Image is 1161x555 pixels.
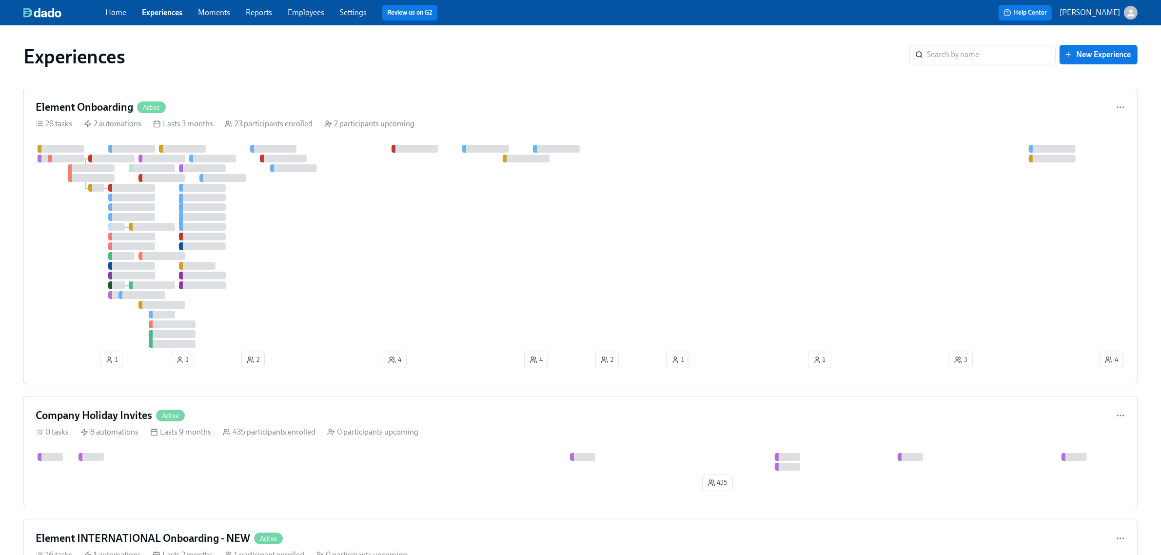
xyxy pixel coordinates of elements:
button: 1 [666,352,689,368]
span: 1 [105,355,118,365]
div: Lasts 9 months [150,427,211,437]
span: New Experience [1066,50,1131,59]
span: 4 [1105,355,1118,365]
button: [PERSON_NAME] [1060,6,1138,20]
button: 4 [1100,352,1123,368]
button: 1 [808,352,831,368]
button: 2 [595,352,619,368]
a: Settings [340,8,367,17]
span: Help Center [1004,8,1047,18]
button: New Experience [1060,45,1138,64]
div: 8 automations [80,427,138,437]
span: 3 [954,355,967,365]
div: 0 participants upcoming [327,427,418,437]
a: Element OnboardingActive28 tasks 2 automations Lasts 3 months 23 participants enrolled 2 particip... [23,88,1138,384]
button: 3 [949,352,973,368]
div: Lasts 3 months [153,119,213,129]
span: Active [254,535,283,542]
h1: Experiences [23,45,125,68]
a: Review us on G2 [387,8,433,18]
a: dado [23,8,105,18]
span: Active [156,412,185,419]
input: Search by name [927,45,1056,64]
span: 4 [388,355,401,365]
div: 0 tasks [36,427,69,437]
span: 2 [247,355,259,365]
button: Review us on G2 [382,5,437,20]
a: Experiences [142,8,182,17]
span: 1 [176,355,189,365]
span: 435 [708,478,728,488]
p: [PERSON_NAME] [1060,7,1120,18]
div: 2 participants upcoming [324,119,414,129]
a: Home [105,8,126,17]
h4: Element INTERNATIONAL Onboarding - NEW [36,531,250,546]
button: Help Center [999,5,1052,20]
span: 1 [671,355,684,365]
button: 4 [524,352,548,368]
a: Company Holiday InvitesActive0 tasks 8 automations Lasts 9 months 435 participants enrolled 0 par... [23,396,1138,507]
a: Reports [246,8,272,17]
img: dado [23,8,61,18]
span: 4 [530,355,543,365]
a: Employees [288,8,324,17]
button: 2 [241,352,265,368]
span: Active [137,104,166,111]
span: 1 [813,355,826,365]
span: 2 [601,355,613,365]
button: 4 [383,352,407,368]
button: 435 [702,475,733,491]
div: 28 tasks [36,119,72,129]
h4: Company Holiday Invites [36,408,152,423]
button: 1 [100,352,123,368]
h4: Element Onboarding [36,100,133,115]
div: 435 participants enrolled [223,427,315,437]
div: 23 participants enrolled [225,119,313,129]
a: Moments [198,8,230,17]
button: 1 [171,352,194,368]
div: 2 automations [84,119,141,129]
